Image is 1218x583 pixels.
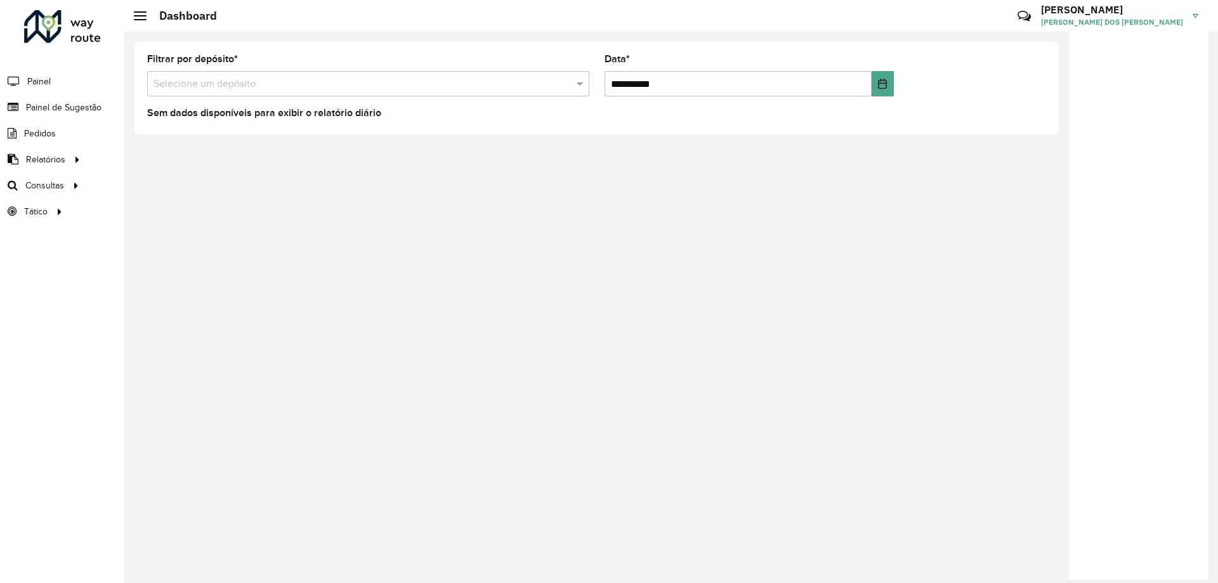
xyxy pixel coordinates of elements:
[26,153,65,166] span: Relatórios
[24,205,48,218] span: Tático
[1041,16,1183,28] span: [PERSON_NAME] DOS [PERSON_NAME]
[147,9,217,23] h2: Dashboard
[147,51,238,67] label: Filtrar por depósito
[1011,3,1038,30] a: Contato Rápido
[605,51,630,67] label: Data
[27,75,51,88] span: Painel
[26,101,101,114] span: Painel de Sugestão
[25,179,64,192] span: Consultas
[147,105,381,121] label: Sem dados disponíveis para exibir o relatório diário
[872,71,894,96] button: Choose Date
[1041,4,1183,16] h3: [PERSON_NAME]
[24,127,56,140] span: Pedidos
